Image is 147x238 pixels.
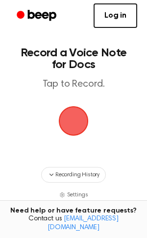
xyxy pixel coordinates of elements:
[55,170,99,179] span: Recording History
[18,47,129,71] h1: Record a Voice Note for Docs
[41,167,106,183] button: Recording History
[59,190,88,199] button: Settings
[6,215,141,232] span: Contact us
[48,215,119,231] a: [EMAIL_ADDRESS][DOMAIN_NAME]
[18,78,129,91] p: Tap to Record.
[10,6,65,25] a: Beep
[67,190,88,199] span: Settings
[94,3,137,28] a: Log in
[59,106,88,136] img: Beep Logo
